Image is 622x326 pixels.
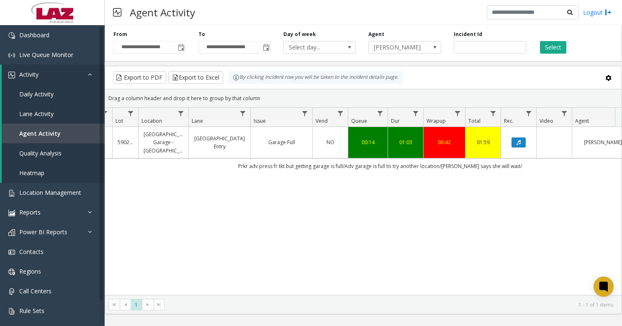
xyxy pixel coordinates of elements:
img: 'icon' [8,190,15,197]
span: Page 1 [131,299,142,310]
a: 00:14 [353,138,383,146]
a: Lot Filter Menu [125,108,136,119]
a: Garage Full [256,138,307,146]
span: Contacts [19,248,44,256]
span: Rule Sets [19,307,44,315]
span: Location Management [19,189,81,197]
div: Data table [105,108,622,295]
img: pageIcon [113,2,121,23]
span: Toggle popup [176,41,185,53]
span: Wrapup [427,117,446,124]
button: Select [540,41,566,54]
a: Activity [2,65,105,84]
div: By clicking Incident row you will be taken to the incident details page. [229,71,403,84]
a: Agent Activity [2,124,105,143]
span: Queue [351,117,367,124]
img: 'icon' [8,308,15,315]
span: Lot [116,117,123,124]
span: Lane [192,117,203,124]
img: 'icon' [8,269,15,275]
span: Power BI Reports [19,228,67,236]
span: Daily Activity [19,90,54,98]
div: Drag a column header and drop it here to group by that column [105,91,622,106]
a: Quality Analysis [2,143,105,163]
a: [GEOGRAPHIC_DATA] Garage - [GEOGRAPHIC_DATA] [144,130,183,155]
img: 'icon' [8,52,15,59]
a: Lane Filter Menu [237,108,249,119]
label: Incident Id [454,31,482,38]
a: Rec. Filter Menu [523,108,535,119]
span: Video [540,117,553,124]
span: Dashboard [19,31,49,39]
img: 'icon' [8,249,15,256]
label: Day of week [283,31,316,38]
span: Toggle popup [261,41,270,53]
a: Heatmap [2,163,105,183]
a: 01:59 [470,138,496,146]
span: Call Centers [19,287,51,295]
span: Select day... [284,41,341,53]
a: Total Filter Menu [488,108,499,119]
span: Agent [575,117,589,124]
a: Queue Filter Menu [375,108,386,119]
label: Agent [368,31,384,38]
span: Activity [19,70,39,78]
button: Export to PDF [113,71,166,84]
a: Location Filter Menu [175,108,187,119]
span: Dur [391,117,400,124]
img: logout [605,8,612,17]
a: Issue Filter Menu [299,108,311,119]
a: Daily Activity [2,84,105,104]
a: 590295 [118,138,133,146]
span: Location [141,117,162,124]
img: 'icon' [8,210,15,216]
a: Video Filter Menu [559,108,570,119]
a: 01:03 [393,138,418,146]
span: Regions [19,267,41,275]
span: Heatmap [19,169,44,177]
a: NO [318,138,343,146]
span: Reports [19,208,41,216]
span: Live Queue Monitor [19,51,73,59]
img: 'icon' [8,288,15,295]
a: H Filter Menu [99,108,111,119]
a: Logout [583,8,612,17]
img: 'icon' [8,229,15,236]
a: 00:42 [429,138,460,146]
img: infoIcon.svg [233,74,239,81]
img: 'icon' [8,72,15,78]
a: [GEOGRAPHIC_DATA] Entry [194,135,245,150]
h3: Agent Activity [126,2,199,23]
span: Vend [316,117,328,124]
label: From [113,31,127,38]
span: Total [468,117,481,124]
span: Agent Activity [19,129,61,137]
img: 'icon' [8,32,15,39]
button: Export to Excel [168,71,223,84]
a: Dur Filter Menu [410,108,422,119]
a: Vend Filter Menu [335,108,346,119]
span: NO [326,139,334,146]
span: Quality Analysis [19,149,62,157]
span: [PERSON_NAME] [369,41,426,53]
span: Lane Activity [19,110,54,118]
label: To [198,31,205,38]
kendo-pager-info: 1 - 1 of 1 items [170,301,613,308]
span: Rec. [504,117,514,124]
span: Issue [254,117,266,124]
a: Wrapup Filter Menu [452,108,463,119]
a: Lane Activity [2,104,105,124]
